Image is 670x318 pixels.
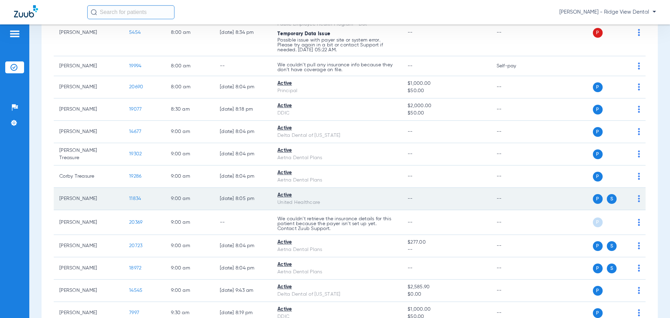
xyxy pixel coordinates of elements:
[638,83,640,90] img: group-dot-blue.svg
[129,288,142,293] span: 14545
[277,261,396,268] div: Active
[638,173,640,180] img: group-dot-blue.svg
[408,151,413,156] span: --
[165,9,214,56] td: 8:00 AM
[165,143,214,165] td: 9:00 AM
[214,56,272,76] td: --
[54,98,124,121] td: [PERSON_NAME]
[408,129,413,134] span: --
[277,102,396,110] div: Active
[214,9,272,56] td: [DATE] 8:34 PM
[87,5,174,19] input: Search for patients
[129,266,141,271] span: 18972
[408,306,485,313] span: $1,000.00
[491,121,538,143] td: --
[277,306,396,313] div: Active
[638,128,640,135] img: group-dot-blue.svg
[214,280,272,302] td: [DATE] 9:43 AM
[54,210,124,235] td: [PERSON_NAME]
[277,291,396,298] div: Delta Dental of [US_STATE]
[165,165,214,188] td: 9:00 AM
[277,87,396,95] div: Principal
[129,129,141,134] span: 14677
[408,80,485,87] span: $1,000.00
[491,257,538,280] td: --
[14,5,38,17] img: Zuub Logo
[638,195,640,202] img: group-dot-blue.svg
[214,235,272,257] td: [DATE] 8:04 PM
[408,266,413,271] span: --
[593,127,603,137] span: P
[277,192,396,199] div: Active
[165,210,214,235] td: 9:00 AM
[129,84,143,89] span: 20690
[54,56,124,76] td: [PERSON_NAME]
[277,147,396,154] div: Active
[277,283,396,291] div: Active
[129,107,142,112] span: 19077
[129,174,141,179] span: 19286
[214,76,272,98] td: [DATE] 8:04 PM
[491,9,538,56] td: --
[54,188,124,210] td: [PERSON_NAME]
[54,9,124,56] td: [PERSON_NAME]
[129,64,141,68] span: 19994
[607,241,617,251] span: S
[129,30,141,35] span: 5454
[638,150,640,157] img: group-dot-blue.svg
[277,239,396,246] div: Active
[491,235,538,257] td: --
[54,143,124,165] td: [PERSON_NAME] Treasure
[491,210,538,235] td: --
[593,241,603,251] span: P
[277,199,396,206] div: United Healthcare
[491,76,538,98] td: --
[559,9,656,16] span: [PERSON_NAME] - Ridge View Dental
[635,284,670,318] iframe: Chat Widget
[165,98,214,121] td: 8:30 AM
[491,143,538,165] td: --
[593,286,603,296] span: P
[638,219,640,226] img: group-dot-blue.svg
[277,38,396,52] p: Possible issue with payer site or system error. Please try again in a bit or contact Support if n...
[54,165,124,188] td: Corby Treasure
[408,239,485,246] span: $277.00
[607,194,617,204] span: S
[408,87,485,95] span: $50.00
[277,132,396,139] div: Delta Dental of [US_STATE]
[277,216,396,231] p: We couldn’t retrieve the insurance details for this patient because the payer isn’t set up yet. C...
[408,30,413,35] span: --
[408,196,413,201] span: --
[491,165,538,188] td: --
[129,243,142,248] span: 20723
[129,220,142,225] span: 20369
[214,98,272,121] td: [DATE] 8:18 PM
[214,210,272,235] td: --
[593,308,603,318] span: P
[593,82,603,92] span: P
[638,29,640,36] img: group-dot-blue.svg
[408,220,413,225] span: --
[214,165,272,188] td: [DATE] 8:04 PM
[165,121,214,143] td: 9:00 AM
[214,257,272,280] td: [DATE] 8:04 PM
[165,257,214,280] td: 9:00 AM
[165,280,214,302] td: 9:00 AM
[593,149,603,159] span: P
[277,169,396,177] div: Active
[277,268,396,276] div: Aetna Dental Plans
[165,56,214,76] td: 8:00 AM
[638,242,640,249] img: group-dot-blue.svg
[214,188,272,210] td: [DATE] 8:05 PM
[593,105,603,114] span: P
[638,106,640,113] img: group-dot-blue.svg
[165,76,214,98] td: 8:00 AM
[593,194,603,204] span: P
[129,151,142,156] span: 19302
[277,31,330,36] span: Temporary Data Issue
[91,9,97,15] img: Search Icon
[277,246,396,253] div: Aetna Dental Plans
[54,121,124,143] td: [PERSON_NAME]
[9,30,20,38] img: hamburger-icon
